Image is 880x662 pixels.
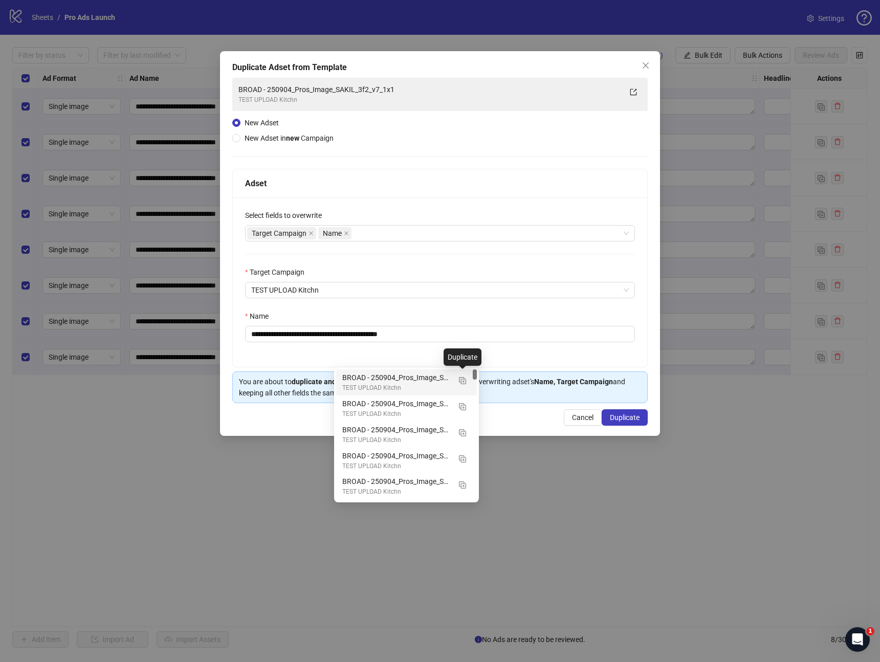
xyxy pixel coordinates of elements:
[245,311,275,322] label: Name
[342,435,450,445] div: TEST UPLOAD Kitchn
[459,481,466,489] img: Duplicate
[845,627,870,652] iframe: Intercom live chat
[454,450,471,467] button: Duplicate
[342,461,450,471] div: TEST UPLOAD Kitchn
[342,383,450,393] div: TEST UPLOAD Kitchn
[239,376,641,399] div: You are about to the selected adset without any ads, overwriting adset's and keeping all other fi...
[454,424,471,440] button: Duplicate
[238,95,621,105] div: TEST UPLOAD Kitchn
[572,413,593,422] span: Cancel
[286,134,299,142] strong: new
[564,409,602,426] button: Cancel
[245,267,311,278] label: Target Campaign
[342,398,450,409] div: BROAD - 250904_Pros_Image_SAKIL_3f2_v6_1x1
[866,627,874,635] span: 1
[454,372,471,388] button: Duplicate
[454,398,471,414] button: Duplicate
[459,455,466,462] img: Duplicate
[232,61,648,74] div: Duplicate Adset from Template
[323,228,342,239] span: Name
[336,448,477,474] div: BROAD - 250904_Pros_Image_SAKIL_3f2_v4_1x1
[454,476,471,492] button: Duplicate
[245,326,635,342] input: Name
[245,134,334,142] span: New Adset in Campaign
[344,231,349,236] span: close
[342,424,450,435] div: BROAD - 250904_Pros_Image_SAKIL_3f2_v5_1x1
[336,369,477,395] div: BROAD - 250904_Pros_Image_SAKIL_3f2_v7_1x1
[245,210,328,221] label: Select fields to overwrite
[342,450,450,461] div: BROAD - 250904_Pros_Image_SAKIL_3f2_v4_1x1
[602,409,648,426] button: Duplicate
[336,422,477,448] div: BROAD - 250904_Pros_Image_SAKIL_3f2_v5_1x1
[247,227,316,239] span: Target Campaign
[336,499,477,525] div: BROAD - 250904_Pros_Image_SAKIL_3f2_v2_1x1
[336,395,477,422] div: BROAD - 250904_Pros_Image_SAKIL_3f2_v6_1x1
[459,429,466,436] img: Duplicate
[245,177,635,190] div: Adset
[637,57,654,74] button: Close
[238,84,621,95] div: BROAD - 250904_Pros_Image_SAKIL_3f2_v7_1x1
[251,282,629,298] span: TEST UPLOAD Kitchn
[642,61,650,70] span: close
[342,409,450,419] div: TEST UPLOAD Kitchn
[336,473,477,499] div: BROAD - 250904_Pros_Image_SAKIL_3f2_v3_1x1
[252,228,306,239] span: Target Campaign
[534,378,613,386] strong: Name, Target Campaign
[245,119,279,127] span: New Adset
[610,413,640,422] span: Duplicate
[342,487,450,497] div: TEST UPLOAD Kitchn
[459,377,466,384] img: Duplicate
[342,476,450,487] div: BROAD - 250904_Pros_Image_SAKIL_3f2_v3_1x1
[459,403,466,410] img: Duplicate
[630,89,637,96] span: export
[318,227,351,239] span: Name
[444,348,481,366] div: Duplicate
[292,378,362,386] strong: duplicate and publish
[342,372,450,383] div: BROAD - 250904_Pros_Image_SAKIL_3f2_v7_1x1
[309,231,314,236] span: close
